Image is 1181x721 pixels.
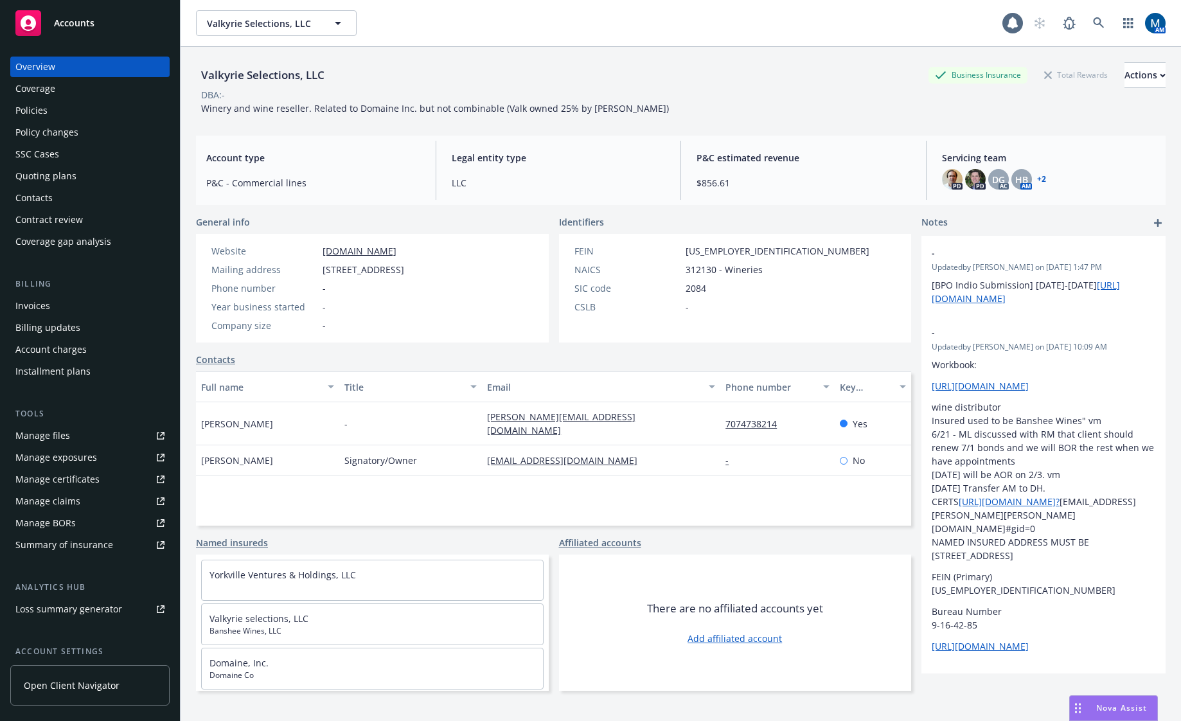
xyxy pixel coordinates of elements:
a: Installment plans [10,361,170,382]
span: - [932,326,1122,339]
a: Accounts [10,5,170,41]
span: - [344,417,348,431]
a: +2 [1037,175,1046,183]
span: - [323,319,326,332]
span: Domaine Co [209,670,535,681]
div: Coverage gap analysis [15,231,111,252]
div: Valkyrie Selections, LLC [196,67,330,84]
div: Loss summary generator [15,599,122,619]
div: Email [487,380,701,394]
a: Start snowing [1027,10,1052,36]
span: Accounts [54,18,94,28]
a: Search [1086,10,1112,36]
div: Website [211,244,317,258]
span: 312130 - Wineries [686,263,763,276]
div: CSLB [574,300,680,314]
button: Email [482,371,720,402]
a: add [1150,215,1166,231]
span: LLC [452,176,666,190]
span: 2084 [686,281,706,295]
a: Contacts [10,188,170,208]
span: Winery and wine reseller. Related to Domaine Inc. but not combinable (Valk owned 25% by [PERSON_N... [201,102,669,114]
div: Coverage [15,78,55,99]
div: Company size [211,319,317,332]
a: Manage exposures [10,447,170,468]
a: Account charges [10,339,170,360]
div: Invoices [15,296,50,316]
p: [BPO Indio Submission] [DATE]-[DATE] [932,278,1155,305]
p: Workbook: [932,358,1155,371]
div: Overview [15,57,55,77]
span: Notes [921,215,948,231]
span: Signatory/Owner [344,454,417,467]
a: Switch app [1115,10,1141,36]
a: 7074738214 [725,418,787,430]
div: Drag to move [1070,696,1086,720]
div: Manage files [15,425,70,446]
div: Contacts [15,188,53,208]
div: Total Rewards [1038,67,1114,83]
a: [EMAIL_ADDRESS][DOMAIN_NAME] [487,454,648,467]
div: Phone number [725,380,815,394]
a: Affiliated accounts [559,536,641,549]
span: General info [196,215,250,229]
div: Mailing address [211,263,317,276]
span: P&C estimated revenue [697,151,910,165]
span: P&C - Commercial lines [206,176,420,190]
span: Open Client Navigator [24,679,120,692]
span: [US_EMPLOYER_IDENTIFICATION_NUMBER] [686,244,869,258]
button: Actions [1124,62,1166,88]
button: Key contact [835,371,911,402]
span: Banshee Wines, LLC [209,625,535,637]
span: Valkyrie Selections, LLC [207,17,318,30]
span: [PERSON_NAME] [201,417,273,431]
div: Analytics hub [10,581,170,594]
button: Full name [196,371,339,402]
span: - [323,300,326,314]
a: [URL][DOMAIN_NAME] [932,640,1029,652]
a: Summary of insurance [10,535,170,555]
a: [URL][DOMAIN_NAME]? [959,495,1060,508]
a: Invoices [10,296,170,316]
a: Report a Bug [1056,10,1082,36]
a: [DOMAIN_NAME] [323,245,396,257]
span: Nova Assist [1096,702,1147,713]
div: Manage claims [15,491,80,512]
a: Coverage gap analysis [10,231,170,252]
div: Policies [15,100,48,121]
span: [PERSON_NAME] [201,454,273,467]
div: Manage BORs [15,513,76,533]
a: - [725,454,739,467]
a: Manage files [10,425,170,446]
span: $856.61 [697,176,910,190]
div: FEIN [574,244,680,258]
div: Policy changes [15,122,78,143]
a: Yorkville Ventures & Holdings, LLC [209,569,356,581]
a: Contacts [196,353,235,366]
a: Coverage [10,78,170,99]
a: Manage claims [10,491,170,512]
a: Contract review [10,209,170,230]
a: Loss summary generator [10,599,170,619]
button: Valkyrie Selections, LLC [196,10,357,36]
span: No [853,454,865,467]
span: - [323,281,326,295]
div: Tools [10,407,170,420]
span: Updated by [PERSON_NAME] on [DATE] 1:47 PM [932,262,1155,273]
div: Billing [10,278,170,290]
p: Bureau Number 9-16-42-85 [932,605,1155,632]
a: Billing updates [10,317,170,338]
p: FEIN (Primary) [US_EMPLOYER_IDENTIFICATION_NUMBER] [932,570,1155,597]
div: Phone number [211,281,317,295]
img: photo [1145,13,1166,33]
div: Manage certificates [15,469,100,490]
span: Updated by [PERSON_NAME] on [DATE] 10:09 AM [932,341,1155,353]
div: Manage exposures [15,447,97,468]
a: Valkyrie selections, LLC [209,612,308,625]
a: [PERSON_NAME][EMAIL_ADDRESS][DOMAIN_NAME] [487,411,635,436]
span: Account type [206,151,420,165]
div: Actions [1124,63,1166,87]
div: Business Insurance [928,67,1027,83]
span: Legal entity type [452,151,666,165]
